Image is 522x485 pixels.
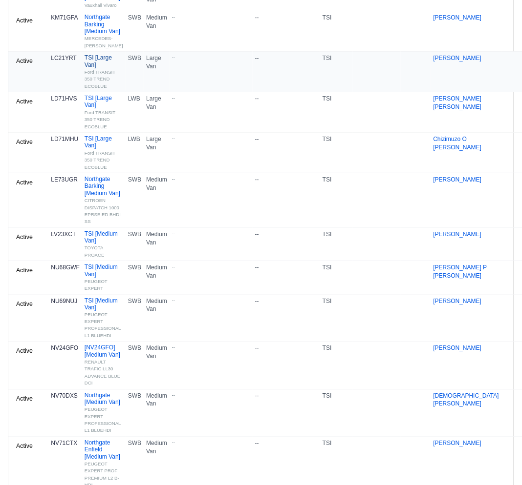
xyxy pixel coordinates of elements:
td: SWB [126,389,144,437]
strong: KM71GFA [51,14,78,21]
td: TSI [320,389,353,437]
td: Medium Van [144,389,170,437]
a: Active [11,297,38,311]
td: Medium Van [144,173,170,227]
small: -- [172,263,250,270]
a: [PERSON_NAME] [434,176,482,183]
a: Chizimuzo O [PERSON_NAME] [434,136,482,151]
small: -- [172,344,250,351]
a: Active [11,344,38,359]
td: -- [253,227,320,261]
small: Ford TRANSIT 350 TREND ECOBLUE [85,150,115,170]
td: SWB [126,294,144,342]
td: Medium Van [144,11,170,52]
td: LWB [126,133,144,173]
td: -- [253,92,320,133]
td: Medium Van [144,342,170,389]
strong: LD71HVS [51,95,77,102]
a: [NV24GFO] [Medium Van]RENAULT TRAFIC LL30 ADVANCE BLUE DCI [85,344,123,386]
a: TSI [Large Van]Ford TRANSIT 350 TREND ECOBLUE [85,54,123,89]
a: TSI [Large Van]Ford TRANSIT 350 TREND ECOBLUE [85,95,123,130]
strong: NV71CTX [51,440,77,447]
a: Active [11,135,38,149]
a: Active [11,176,38,190]
small: -- [172,297,250,303]
strong: LC21YRT [51,55,76,61]
td: SWB [126,173,144,227]
a: [PERSON_NAME] P [PERSON_NAME] [434,264,487,279]
small: RENAULT TRAFIC LL30 ADVANCE BLUE DCI [85,360,120,386]
td: TSI [320,92,353,133]
td: -- [253,52,320,92]
strong: NV70DXS [51,393,78,400]
strong: NV24GFO [51,345,78,352]
a: Active [11,440,38,454]
strong: LE73UGR [51,176,78,183]
small: Ford TRANSIT 350 TREND ECOBLUE [85,69,115,89]
td: -- [253,11,320,52]
a: [PERSON_NAME] [PERSON_NAME] [434,95,482,110]
small: -- [172,14,250,20]
a: Active [11,392,38,406]
td: TSI [320,227,353,261]
small: Ford TRANSIT 350 TREND ECOBLUE [85,110,115,129]
td: TSI [320,173,353,227]
strong: NU68GWF [51,264,80,271]
a: TSI [Large Van]Ford TRANSIT 350 TREND ECOBLUE [85,135,123,170]
td: TSI [320,52,353,92]
td: Medium Van [144,261,170,295]
small: PEUGEOT EXPERT PROFESSIONAL L1 BLUEHDI [85,407,121,433]
a: [PERSON_NAME] [434,440,482,447]
small: -- [172,176,250,182]
td: SWB [126,342,144,389]
td: TSI [320,261,353,295]
td: TSI [320,11,353,52]
a: TSI [Medium Van]TOYOTA PROACE [85,230,123,259]
a: Active [11,14,38,28]
strong: LD71MHU [51,136,78,142]
td: Large Van [144,52,170,92]
small: Vauxhall Vivaro [85,2,117,8]
strong: NU69NUJ [51,298,77,304]
td: SWB [126,261,144,295]
td: -- [253,342,320,389]
small: PEUGEOT EXPERT PROFESSIONAL L1 BLUEHDI [85,312,121,339]
a: [PERSON_NAME] [434,14,482,21]
td: TSI [320,342,353,389]
small: -- [172,54,250,61]
small: -- [172,230,250,237]
a: [PERSON_NAME] [434,298,482,304]
td: Medium Van [144,227,170,261]
td: -- [253,133,320,173]
a: Active [11,54,38,68]
td: -- [253,261,320,295]
strong: LV23XCT [51,231,76,238]
td: Large Van [144,92,170,133]
a: TSI [Medium Van]PEUGEOT EXPERT [85,263,123,292]
td: -- [253,389,320,437]
td: TSI [320,294,353,342]
td: SWB [126,11,144,52]
td: Medium Van [144,294,170,342]
small: -- [172,135,250,141]
small: CITROEN DISPATCH 1000 EPRSE ED BHDI SS [85,198,121,224]
a: [PERSON_NAME] [434,231,482,238]
small: TOYOTA PROACE [85,245,105,257]
a: Active [11,263,38,278]
a: [PERSON_NAME] [434,345,482,352]
a: [DEMOGRAPHIC_DATA][PERSON_NAME] [434,393,499,408]
a: [PERSON_NAME] [434,55,482,61]
td: SWB [126,52,144,92]
td: -- [253,294,320,342]
td: LWB [126,92,144,133]
a: Northgate [Medium Van]PEUGEOT EXPERT PROFESSIONAL L1 BLUEHDI [85,392,123,434]
td: SWB [126,227,144,261]
small: MERCEDES-[PERSON_NAME] [85,36,123,48]
small: PEUGEOT EXPERT [85,279,108,291]
a: Northgate Barking [Medium Van]MERCEDES-[PERSON_NAME] [85,14,123,49]
a: Active [11,95,38,109]
td: Large Van [144,133,170,173]
td: -- [253,173,320,227]
a: Active [11,230,38,244]
a: TSI [Medium Van]PEUGEOT EXPERT PROFESSIONAL L1 BLUEHDI [85,297,123,339]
